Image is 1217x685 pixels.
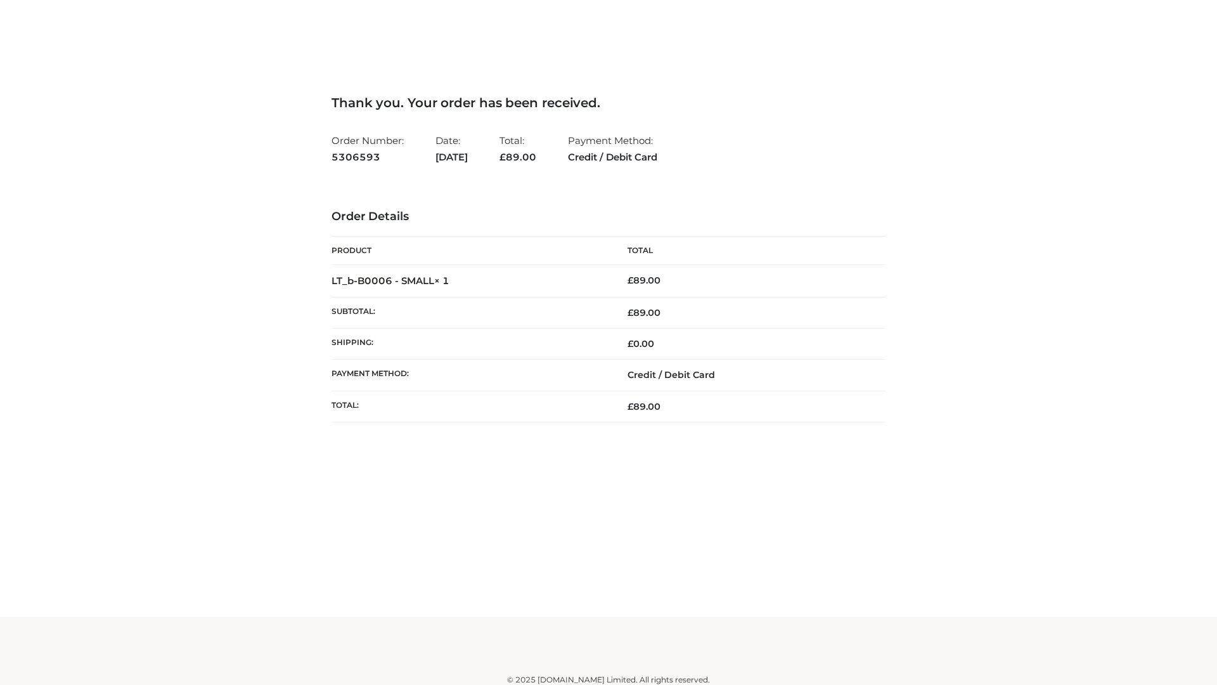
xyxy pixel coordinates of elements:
th: Subtotal: [332,297,608,328]
li: Order Number: [332,129,404,168]
th: Total [608,237,885,265]
th: Product [332,237,608,265]
li: Total: [499,129,536,168]
bdi: 89.00 [628,275,660,286]
strong: 5306593 [332,149,404,166]
span: 89.00 [628,307,660,318]
td: Credit / Debit Card [608,360,885,391]
strong: Credit / Debit Card [568,149,657,166]
th: Payment method: [332,360,608,391]
strong: [DATE] [435,149,468,166]
h3: Thank you. Your order has been received. [332,95,885,110]
strong: LT_b-B0006 - SMALL [332,275,449,287]
li: Date: [435,129,468,168]
span: £ [628,338,633,349]
span: £ [628,401,633,412]
span: £ [628,275,633,286]
span: £ [499,151,506,163]
li: Payment Method: [568,129,657,168]
span: £ [628,307,633,318]
th: Total: [332,391,608,422]
span: 89.00 [628,401,660,412]
span: 89.00 [499,151,536,163]
strong: × 1 [434,275,449,287]
h3: Order Details [332,210,885,224]
bdi: 0.00 [628,338,654,349]
th: Shipping: [332,329,608,360]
